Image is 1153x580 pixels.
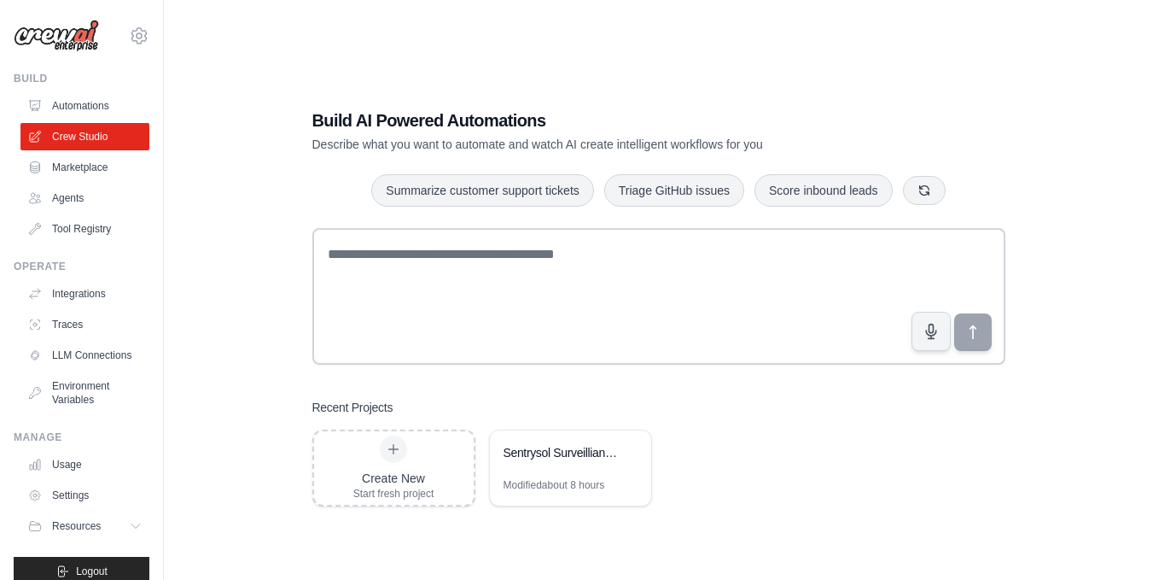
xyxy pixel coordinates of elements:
a: Marketplace [20,154,149,181]
button: Resources [20,513,149,540]
p: Describe what you want to automate and watch AI create intelligent workflows for you [312,136,886,153]
button: Score inbound leads [754,174,893,207]
span: Resources [52,519,101,533]
h3: Recent Projects [312,399,393,416]
div: Build [14,72,149,85]
button: Triage GitHub issues [604,174,744,207]
div: Sentrysol Surveilliance System [504,444,620,461]
a: Tool Registry [20,215,149,243]
button: Click to speak your automation idea [911,312,951,351]
a: Settings [20,482,149,509]
a: Traces [20,311,149,338]
button: Summarize customer support tickets [371,174,593,207]
div: Start fresh project [353,487,434,501]
div: Create New [353,470,434,487]
span: Logout [76,565,108,578]
div: Manage [14,431,149,444]
a: Automations [20,92,149,120]
img: Logo [14,20,99,52]
a: Crew Studio [20,123,149,150]
a: LLM Connections [20,342,149,369]
a: Environment Variables [20,372,149,413]
a: Usage [20,451,149,478]
div: Operate [14,260,149,273]
a: Integrations [20,280,149,308]
div: Modified about 8 hours [504,478,605,492]
h1: Build AI Powered Automations [312,108,886,132]
button: Get new suggestions [903,176,946,205]
a: Agents [20,185,149,212]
